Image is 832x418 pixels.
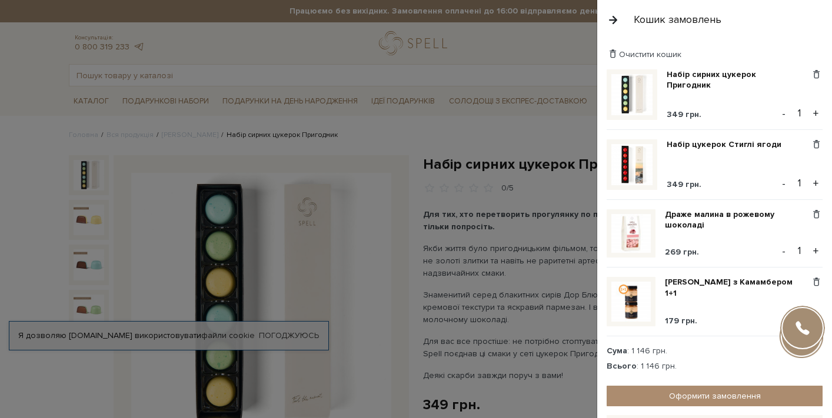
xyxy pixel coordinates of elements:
img: Набір сирних цукерок Пригодник [611,74,653,115]
div: Кошик замовлень [634,13,721,26]
span: 269 грн. [665,247,699,257]
button: - [778,175,790,192]
button: - [778,105,790,122]
a: Оформити замовлення [607,386,823,406]
div: Очистити кошик [607,49,823,60]
span: 179 грн. [665,316,697,326]
div: : 1 146 грн. [607,346,823,356]
button: - [778,242,790,260]
a: Набір сирних цукерок Пригодник [667,69,810,91]
a: Драже малина в рожевому шоколаді [665,209,810,230]
span: 349 грн. [667,109,701,119]
button: - [778,311,790,329]
div: : 1 146 грн. [607,361,823,372]
button: + [809,242,823,260]
a: Набір цукерок Стиглі ягоди [667,139,790,150]
button: + [809,105,823,122]
a: [PERSON_NAME] з Камамбером 1+1 [665,277,810,298]
img: Карамель з Камамбером 1+1 [611,282,651,321]
img: Драже малина в рожевому шоколаді [611,214,651,253]
strong: Сума [607,346,627,356]
img: Набір цукерок Стиглі ягоди [611,144,653,185]
strong: Всього [607,361,637,371]
span: 349 грн. [667,179,701,189]
button: + [809,175,823,192]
